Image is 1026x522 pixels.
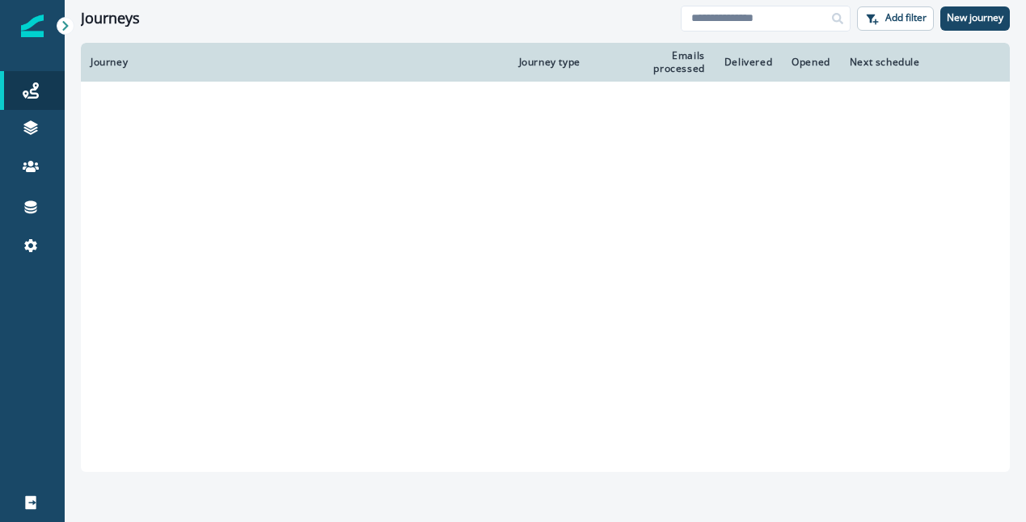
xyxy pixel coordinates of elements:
[519,56,603,69] div: Journey type
[21,15,44,37] img: Inflection
[724,56,772,69] div: Delivered
[792,56,830,69] div: Opened
[81,10,140,27] h1: Journeys
[623,49,705,75] div: Emails processed
[947,12,1003,23] p: New journey
[91,56,500,69] div: Journey
[850,56,965,69] div: Next schedule
[857,6,934,31] button: Add filter
[885,12,927,23] p: Add filter
[940,6,1010,31] button: New journey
